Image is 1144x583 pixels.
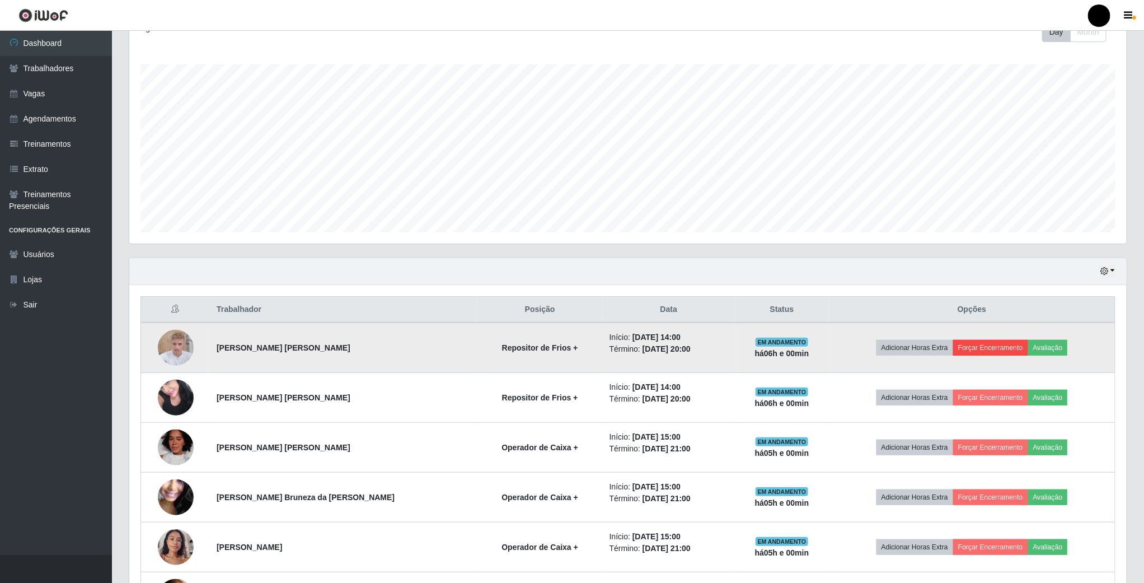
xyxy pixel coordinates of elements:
li: Término: [609,543,728,554]
time: [DATE] 15:00 [632,532,681,541]
time: [DATE] 15:00 [632,482,681,491]
img: 1746055016214.jpeg [158,458,194,538]
th: Posição [477,297,603,323]
time: [DATE] 21:00 [643,444,691,453]
li: Início: [609,481,728,493]
time: [DATE] 14:00 [632,333,681,342]
button: Forçar Encerramento [953,340,1028,356]
span: EM ANDAMENTO [756,388,809,397]
li: Término: [609,393,728,405]
th: Status [735,297,829,323]
span: EM ANDAMENTO [756,437,809,446]
button: Adicionar Horas Extra [876,539,953,555]
strong: [PERSON_NAME] [PERSON_NAME] [217,393,350,402]
div: First group [1042,22,1107,42]
li: Término: [609,443,728,455]
strong: Operador de Caixa + [501,443,578,452]
button: Avaliação [1028,489,1068,505]
button: Avaliação [1028,440,1068,455]
button: Adicionar Horas Extra [876,489,953,505]
time: [DATE] 15:00 [632,432,681,441]
button: Month [1070,22,1107,42]
strong: Repositor de Frios + [502,343,578,352]
button: Avaliação [1028,539,1068,555]
div: Toolbar with button groups [1042,22,1115,42]
button: Forçar Encerramento [953,390,1028,405]
th: Trabalhador [210,297,477,323]
li: Término: [609,493,728,505]
time: [DATE] 20:00 [643,394,691,403]
strong: há 05 h e 00 min [755,548,809,557]
strong: Operador de Caixa + [501,493,578,502]
button: Forçar Encerramento [953,440,1028,455]
li: Início: [609,332,728,343]
th: Data [603,297,735,323]
li: Início: [609,381,728,393]
button: Day [1042,22,1071,42]
strong: há 05 h e 00 min [755,449,809,458]
button: Forçar Encerramento [953,489,1028,505]
span: EM ANDAMENTO [756,537,809,546]
span: EM ANDAMENTO [756,338,809,347]
strong: há 06 h e 00 min [755,349,809,358]
th: Opções [829,297,1115,323]
img: 1733670764594.jpeg [158,523,194,571]
button: Forçar Encerramento [953,539,1028,555]
span: EM ANDAMENTO [756,487,809,496]
button: Avaliação [1028,390,1068,405]
strong: [PERSON_NAME] [217,543,282,552]
button: Adicionar Horas Extra [876,390,953,405]
time: [DATE] 21:00 [643,544,691,553]
strong: Repositor de Frios + [502,393,578,402]
strong: Operador de Caixa + [501,543,578,552]
strong: há 06 h e 00 min [755,399,809,408]
time: [DATE] 20:00 [643,344,691,353]
strong: [PERSON_NAME] [PERSON_NAME] [217,443,350,452]
strong: [PERSON_NAME] [PERSON_NAME] [217,343,350,352]
time: [DATE] 14:00 [632,383,681,391]
img: 1710091653960.jpeg [158,324,194,371]
strong: há 05 h e 00 min [755,498,809,507]
img: 1742965437986.jpeg [158,425,194,470]
li: Início: [609,531,728,543]
button: Avaliação [1028,340,1068,356]
li: Início: [609,431,728,443]
img: CoreUI Logo [18,8,68,22]
img: 1746197830896.jpeg [158,374,194,421]
time: [DATE] 21:00 [643,494,691,503]
strong: [PERSON_NAME] Bruneza da [PERSON_NAME] [217,493,395,502]
li: Término: [609,343,728,355]
button: Adicionar Horas Extra [876,440,953,455]
button: Adicionar Horas Extra [876,340,953,356]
